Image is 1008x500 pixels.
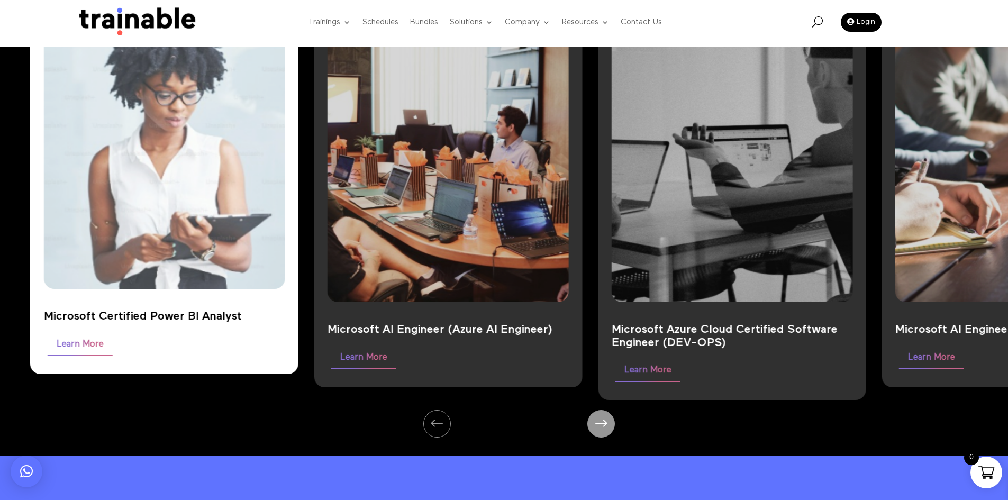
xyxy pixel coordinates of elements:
[505,2,550,43] a: Company
[612,323,853,349] div: Microsoft Azure Cloud Certified Software Engineer (DEV-OPS)
[841,13,882,32] a: Login
[308,2,351,43] a: Trainings
[450,2,493,43] a: Solutions
[964,450,979,465] span: 0
[328,323,569,336] p: Microsoft AI Engineer (Azure AI Engineer)
[421,408,453,440] div: Previous slide
[899,348,964,368] a: Learn More
[562,2,609,43] a: Resources
[362,2,398,43] a: Schedules
[621,2,662,43] a: Contact Us
[328,13,569,303] img: bundle 2
[612,13,853,303] img: bundle 3 (1)
[812,16,823,27] span: U
[615,360,680,381] a: Learn More
[43,310,285,323] div: Microsoft Certified Power BI Analyst
[585,408,617,440] div: Next slide
[410,2,438,43] a: Bundles
[47,334,112,355] a: Learn More
[331,348,396,368] a: Learn More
